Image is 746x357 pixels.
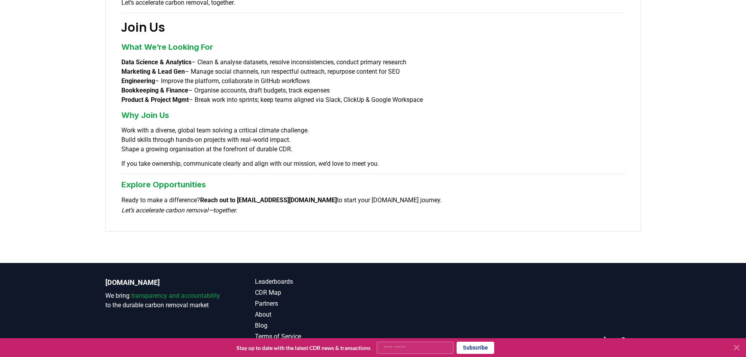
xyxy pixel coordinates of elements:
span: transparency and accountability [131,292,220,299]
a: Leaderboards [255,277,373,286]
strong: Marketing & Lead Gen [121,68,185,75]
li: Shape a growing organisation at the forefront of durable CDR. [121,145,625,154]
a: Partners [255,299,373,308]
li: – Improve the platform, collaborate in GitHub workflows [121,76,625,86]
strong: Reach out to [EMAIL_ADDRESS][DOMAIN_NAME] [200,196,337,204]
p: We bring to the durable carbon removal market [105,291,224,310]
li: – Break work into sprints; keep teams aligned via Slack, ClickUp & Google Workspace [121,95,625,105]
em: Let’s accelerate carbon removal—together. [121,207,237,214]
p: [DOMAIN_NAME] [105,277,224,288]
h3: Explore Opportunities [121,179,625,190]
a: Twitter [618,337,625,344]
strong: Bookkeeping & Finance [121,87,188,94]
h2: Join Us [121,18,625,36]
strong: Data Science & Analytics [121,58,191,66]
a: Terms of Service [255,332,373,341]
li: Work with a diverse, global team solving a critical climate challenge. [121,126,625,135]
p: If you take ownership, communicate clearly and align with our mission, we’d love to meet you. [121,159,625,169]
a: LinkedIn [603,337,611,344]
a: CDR Map [255,288,373,297]
a: About [255,310,373,319]
a: Blog [255,321,373,330]
li: – Organise accounts, draft budgets, track expenses [121,86,625,95]
li: Build skills through hands‑on projects with real‑world impact. [121,135,625,145]
li: – Clean & analyse datasets, resolve inconsistencies, conduct primary research [121,58,625,67]
strong: Engineering [121,77,155,85]
li: – Manage social channels, run respectful outreach, repurpose content for SEO [121,67,625,76]
p: Ready to make a difference? to start your [DOMAIN_NAME] journey. [121,195,625,216]
h3: Why Join Us [121,109,625,121]
h3: What We’re Looking For [121,41,625,53]
strong: Product & Project Mgmt [121,96,189,103]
